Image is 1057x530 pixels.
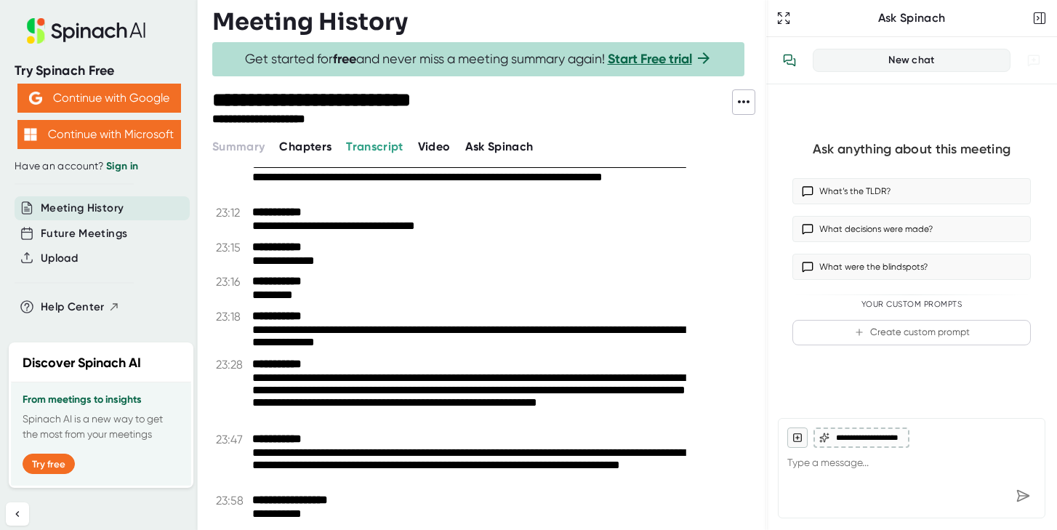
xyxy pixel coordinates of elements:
button: Continue with Microsoft [17,120,181,149]
button: Chapters [279,138,331,156]
button: What decisions were made? [792,216,1031,242]
button: Expand to Ask Spinach page [773,8,794,28]
span: Chapters [279,140,331,153]
span: 23:12 [216,206,249,220]
span: Video [418,140,451,153]
button: Transcript [346,138,403,156]
button: Collapse sidebar [6,502,29,526]
button: Summary [212,138,265,156]
span: Transcript [346,140,403,153]
span: 23:58 [216,494,249,507]
button: Future Meetings [41,225,127,242]
span: Summary [212,140,265,153]
div: New chat [822,54,1001,67]
div: Send message [1010,483,1036,509]
div: Ask anything about this meeting [813,141,1010,158]
button: Meeting History [41,200,124,217]
button: What were the blindspots? [792,254,1031,280]
span: 23:47 [216,433,249,446]
span: Get started for and never miss a meeting summary again! [245,51,712,68]
span: 23:18 [216,310,249,324]
div: Your Custom Prompts [792,300,1031,310]
div: Have an account? [15,160,183,173]
button: View conversation history [775,46,804,75]
button: Continue with Google [17,84,181,113]
div: Ask Spinach [794,11,1029,25]
span: Ask Spinach [465,140,534,153]
button: Ask Spinach [465,138,534,156]
button: Upload [41,250,78,267]
button: Help Center [41,299,120,316]
b: free [333,51,356,67]
button: Close conversation sidebar [1029,8,1050,28]
span: 23:28 [216,358,249,372]
span: 23:15 [216,241,249,254]
button: What’s the TLDR? [792,178,1031,204]
h3: Meeting History [212,8,408,36]
p: Spinach AI is a new way to get the most from your meetings [23,411,180,442]
img: Aehbyd4JwY73AAAAAElFTkSuQmCC [29,92,42,105]
button: Create custom prompt [792,320,1031,345]
span: Help Center [41,299,105,316]
h2: Discover Spinach AI [23,353,141,373]
div: Try Spinach Free [15,63,183,79]
button: Try free [23,454,75,474]
a: Sign in [106,160,138,172]
h3: From meetings to insights [23,394,180,406]
button: Video [418,138,451,156]
a: Start Free trial [608,51,692,67]
span: 23:16 [216,275,249,289]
